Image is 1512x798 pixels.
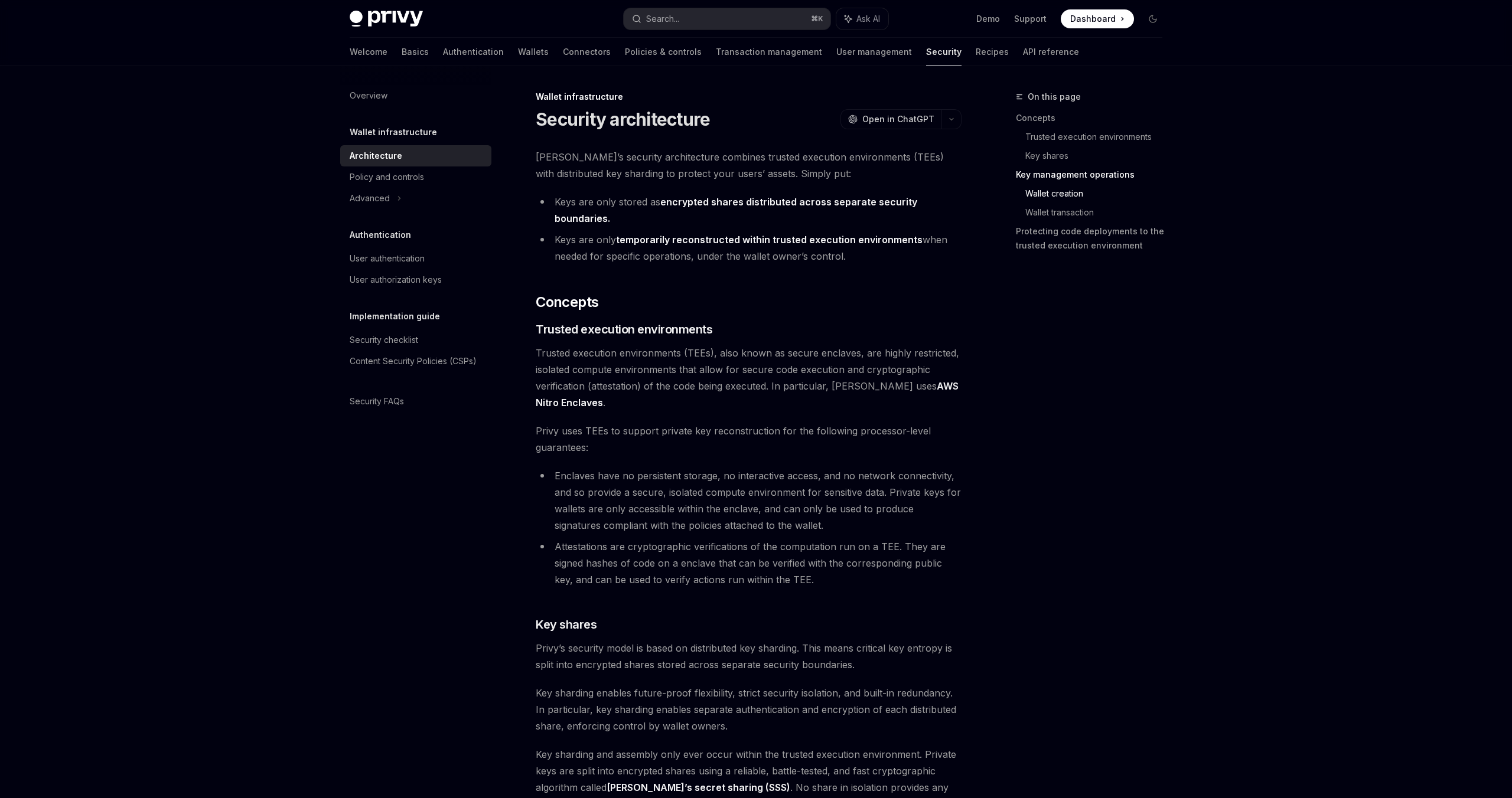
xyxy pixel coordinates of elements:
a: Protecting code deployments to the trusted execution environment [1016,222,1172,255]
div: Search... [646,12,679,26]
div: Architecture [350,149,402,163]
div: Advanced [350,191,390,205]
a: API reference [1023,38,1079,66]
button: Toggle dark mode [1143,9,1162,28]
span: Privy uses TEEs to support private key reconstruction for the following processor-level guarantees: [536,423,962,456]
h1: Security architecture [536,109,710,130]
h5: Implementation guide [350,309,440,323]
a: Basics [402,38,429,66]
a: Welcome [350,38,387,66]
a: Architecture [340,145,491,166]
a: Wallet transaction [1025,203,1172,222]
a: User authentication [340,248,491,269]
div: Wallet infrastructure [536,91,962,103]
div: Security FAQs [350,394,404,408]
a: Wallet creation [1025,184,1172,203]
a: Demo [976,13,1000,25]
div: Content Security Policies (CSPs) [350,354,477,368]
button: Ask AI [836,8,888,30]
span: Concepts [536,293,598,312]
a: Connectors [563,38,611,66]
a: [PERSON_NAME]’s secret sharing (SSS) [607,781,790,794]
span: Ask AI [856,13,880,25]
h5: Wallet infrastructure [350,125,437,139]
a: Trusted execution environments [1025,127,1172,146]
a: Overview [340,85,491,106]
li: Keys are only when needed for specific operations, under the wallet owner’s control. [536,231,962,264]
span: Trusted execution environments (TEEs), also known as secure enclaves, are highly restricted, isol... [536,345,962,411]
h5: Authentication [350,228,411,242]
span: Open in ChatGPT [862,113,934,125]
a: Policy and controls [340,166,491,188]
strong: temporarily reconstructed within trusted execution environments [616,234,923,246]
a: Wallets [518,38,549,66]
span: [PERSON_NAME]’s security architecture combines trusted execution environments (TEEs) with distrib... [536,149,962,182]
button: Search...⌘K [624,8,830,30]
div: User authentication [350,251,425,266]
span: On this page [1028,90,1081,104]
span: Privy’s security model is based on distributed key sharding. This means critical key entropy is s... [536,640,962,673]
strong: encrypted shares distributed across separate security boundaries. [555,196,917,224]
span: Key sharding enables future-proof flexibility, strict security isolation, and built-in redundancy... [536,685,962,734]
img: dark logo [350,11,423,27]
div: Policy and controls [350,170,424,184]
span: Trusted execution environments [536,321,712,338]
li: Keys are only stored as [536,194,962,227]
span: ⌘ K [811,14,823,24]
a: Content Security Policies (CSPs) [340,351,491,372]
a: Dashboard [1061,9,1134,28]
a: Key shares [1025,146,1172,165]
a: User management [836,38,912,66]
a: Policies & controls [625,38,702,66]
a: Support [1014,13,1047,25]
span: Key shares [536,616,597,633]
a: Key management operations [1016,165,1172,184]
button: Open in ChatGPT [840,109,941,129]
a: User authorization keys [340,269,491,290]
li: Enclaves have no persistent storage, no interactive access, and no network connectivity, and so p... [536,467,962,534]
div: User authorization keys [350,273,442,287]
a: Concepts [1016,109,1172,127]
div: Overview [350,89,387,103]
a: Security checklist [340,329,491,351]
li: Attestations are cryptographic verifications of the computation run on a TEE. They are signed has... [536,538,962,588]
a: Transaction management [716,38,822,66]
a: Security FAQs [340,391,491,412]
a: Recipes [976,38,1009,66]
div: Security checklist [350,333,418,347]
a: Security [926,38,962,66]
span: Dashboard [1070,13,1116,25]
a: Authentication [443,38,504,66]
